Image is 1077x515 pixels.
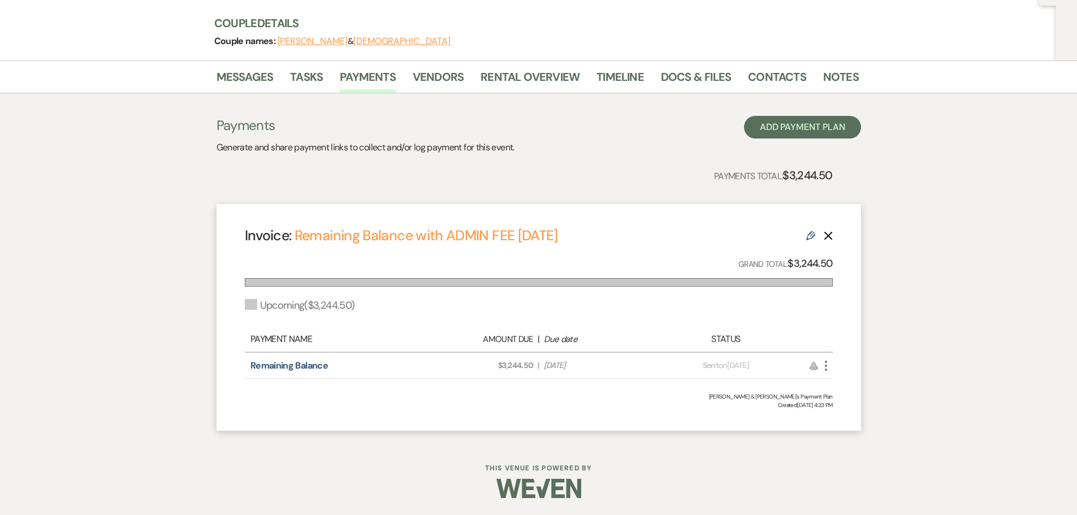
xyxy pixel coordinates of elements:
[290,68,323,93] a: Tasks
[544,333,648,346] div: Due date
[654,332,798,346] div: Status
[748,68,806,93] a: Contacts
[496,469,581,508] img: Weven Logo
[245,401,833,409] span: Created: [DATE] 4:33 PM
[278,37,348,46] button: [PERSON_NAME]
[544,360,648,371] span: [DATE]
[250,332,423,346] div: Payment Name
[738,256,833,272] p: Grand Total:
[353,37,451,46] button: [DEMOGRAPHIC_DATA]
[823,68,859,93] a: Notes
[596,68,644,93] a: Timeline
[278,36,451,47] span: &
[429,360,533,371] span: $3,244.50
[217,68,274,93] a: Messages
[429,333,533,346] div: Amount Due
[423,332,654,346] div: |
[217,116,514,135] h3: Payments
[214,35,278,47] span: Couple names:
[654,360,798,371] div: on [DATE]
[245,392,833,401] div: [PERSON_NAME] & [PERSON_NAME]'s Payment Plan
[217,140,514,155] p: Generate and share payment links to collect and/or log payment for this event.
[744,116,861,139] button: Add Payment Plan
[245,226,558,245] h4: Invoice:
[481,68,579,93] a: Rental Overview
[295,226,558,245] a: Remaining Balance with ADMIN FEE [DATE]
[413,68,464,93] a: Vendors
[245,298,355,313] div: Upcoming ( $3,244.50 )
[714,166,833,184] p: Payments Total:
[661,68,731,93] a: Docs & Files
[703,360,719,370] span: Sent
[788,257,832,270] strong: $3,244.50
[538,360,539,371] span: |
[214,15,847,31] h3: Couple Details
[250,360,328,371] a: Remaining Balance
[340,68,396,93] a: Payments
[782,168,832,183] strong: $3,244.50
